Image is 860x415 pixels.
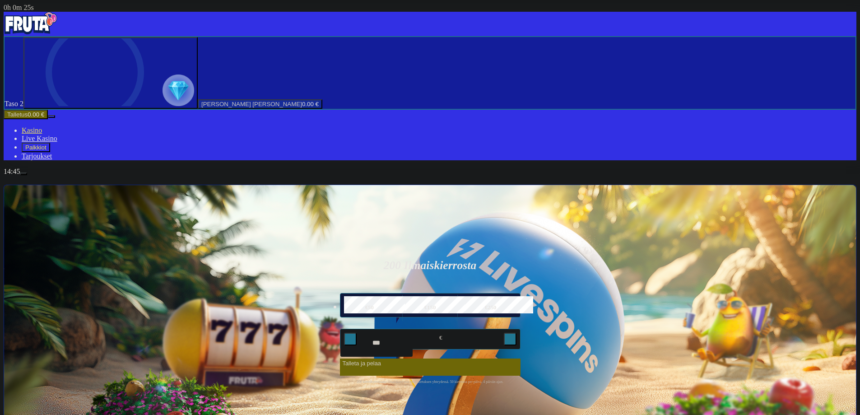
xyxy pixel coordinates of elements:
[340,359,521,376] button: Talleta ja pelaa
[342,295,398,321] label: €50
[7,111,28,118] span: Talletus
[463,295,519,321] label: €250
[4,12,856,160] nav: Primary
[348,358,350,363] span: €
[403,295,458,321] label: €150
[4,168,20,175] span: 14:45
[25,144,46,151] span: Palkkiot
[48,115,55,118] button: menu
[22,135,57,142] a: Live Kasino
[4,28,58,36] a: Fruta
[201,101,302,107] span: [PERSON_NAME] [PERSON_NAME]
[28,111,44,118] span: 0.00 €
[22,126,42,134] a: Kasino
[22,143,50,152] button: Palkkiot
[5,100,23,107] span: Taso 2
[198,99,322,109] button: [PERSON_NAME] [PERSON_NAME]0.00 €
[4,12,58,34] img: Fruta
[23,37,198,109] button: reward progress
[22,152,52,160] a: Tarjoukset
[504,333,516,345] button: plus icon
[20,173,27,175] button: menu
[163,75,194,106] img: reward progress
[4,126,856,160] nav: Main menu
[302,101,319,107] span: 0.00 €
[4,110,48,119] button: Talletusplus icon0.00 €
[344,333,357,345] button: minus icon
[343,359,381,375] span: Talleta ja pelaa
[439,334,442,342] span: €
[4,4,34,11] span: user session time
